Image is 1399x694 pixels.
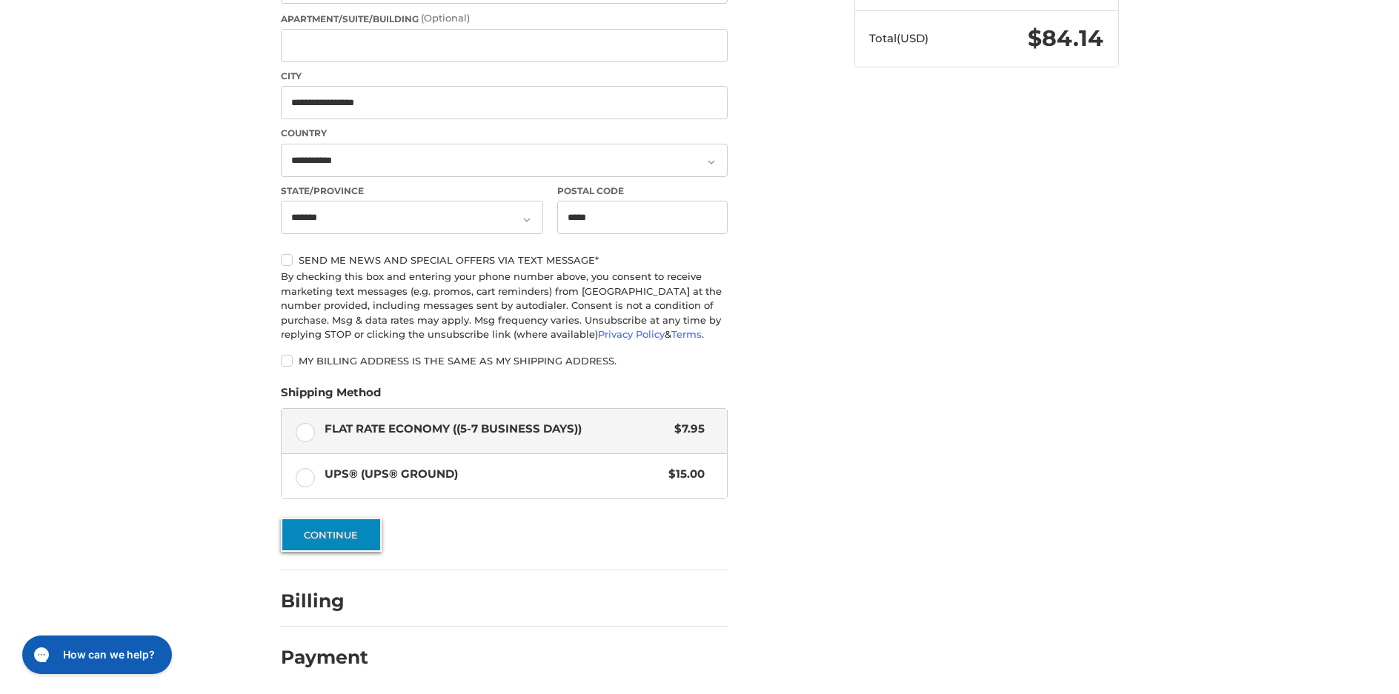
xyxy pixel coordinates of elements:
[281,11,728,26] label: Apartment/Suite/Building
[557,184,728,198] label: Postal Code
[15,630,176,679] iframe: Gorgias live chat messenger
[869,31,928,45] span: Total (USD)
[281,646,368,669] h2: Payment
[281,127,728,140] label: Country
[281,270,728,342] div: By checking this box and entering your phone number above, you consent to receive marketing text ...
[281,590,368,613] h2: Billing
[1028,24,1103,52] span: $84.14
[598,328,665,340] a: Privacy Policy
[325,421,668,438] span: Flat Rate Economy ((5-7 Business Days))
[281,384,381,408] legend: Shipping Method
[281,355,728,367] label: My billing address is the same as my shipping address.
[671,328,702,340] a: Terms
[421,12,470,24] small: (Optional)
[281,70,728,83] label: City
[281,254,728,266] label: Send me news and special offers via text message*
[325,466,662,483] span: UPS® (UPS® Ground)
[668,421,705,438] span: $7.95
[281,184,543,198] label: State/Province
[281,518,382,552] button: Continue
[662,466,705,483] span: $15.00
